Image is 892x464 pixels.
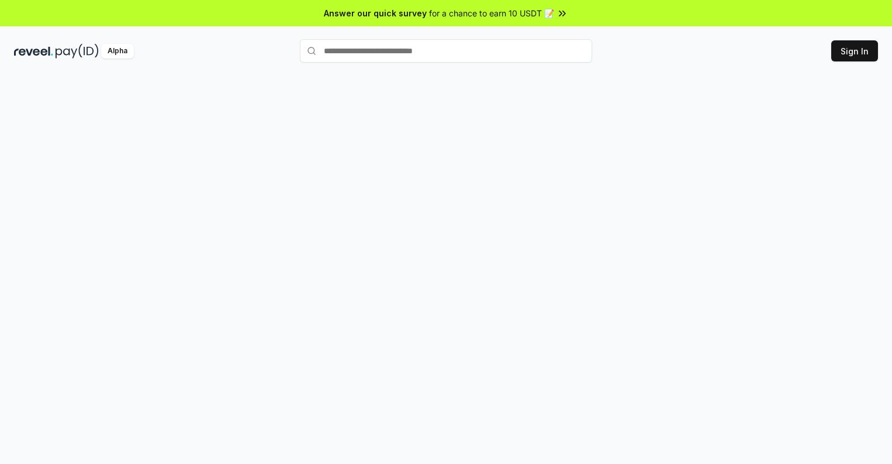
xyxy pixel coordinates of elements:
[56,44,99,59] img: pay_id
[429,7,554,19] span: for a chance to earn 10 USDT 📝
[14,44,53,59] img: reveel_dark
[324,7,427,19] span: Answer our quick survey
[831,40,878,61] button: Sign In
[101,44,134,59] div: Alpha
